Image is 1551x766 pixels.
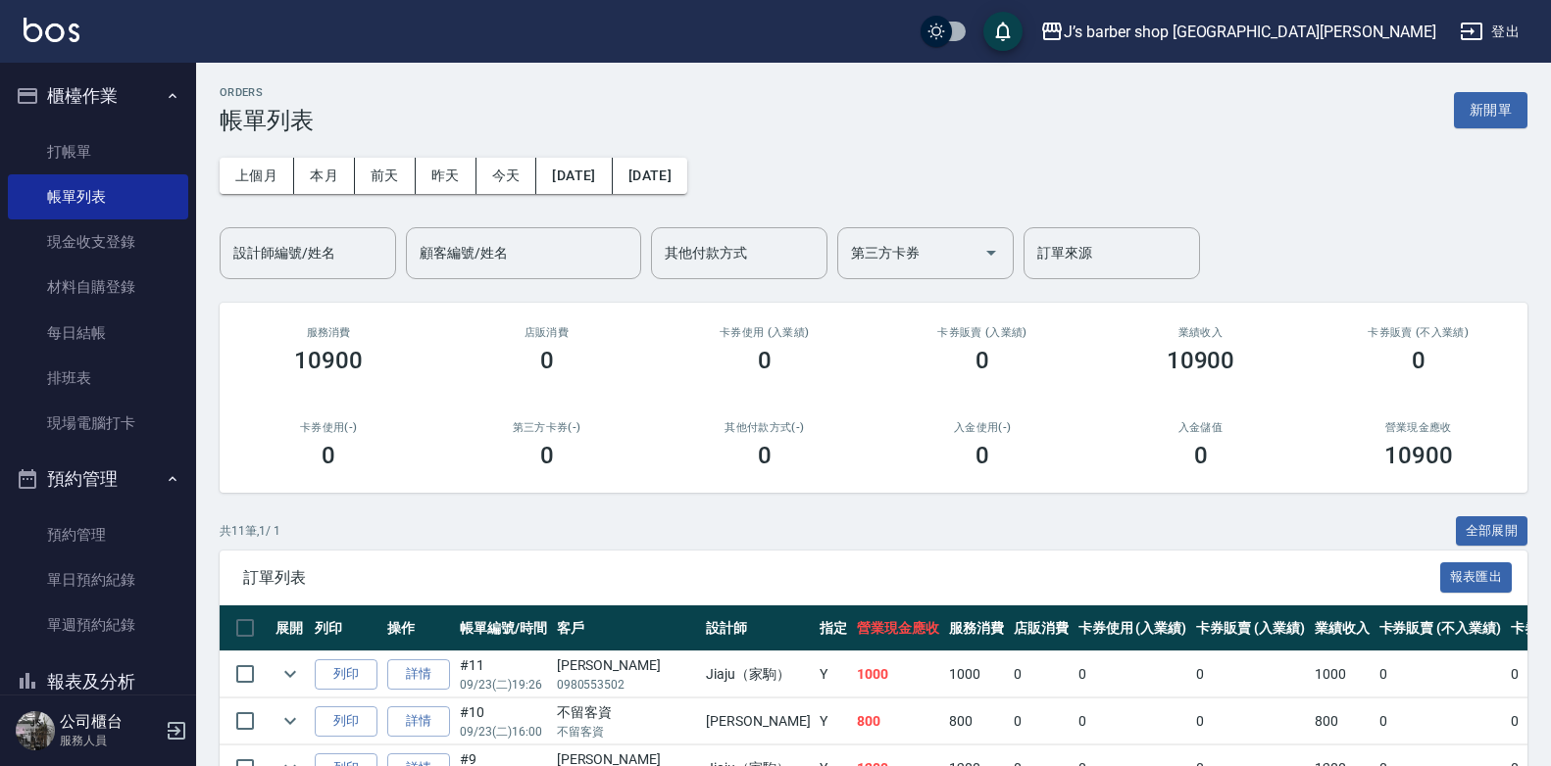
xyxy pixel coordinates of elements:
button: 上個月 [220,158,294,194]
h3: 0 [758,347,772,374]
button: save [983,12,1023,51]
button: 前天 [355,158,416,194]
h3: 服務消費 [243,326,414,339]
a: 報表匯出 [1440,567,1513,586]
button: 報表及分析 [8,656,188,707]
td: 0 [1191,698,1310,744]
h2: 入金儲值 [1115,421,1285,434]
h2: 營業現金應收 [1333,421,1504,434]
td: 800 [852,698,944,744]
button: 報表匯出 [1440,562,1513,593]
button: 列印 [315,659,377,690]
th: 卡券販賣 (不入業績) [1375,605,1506,651]
h2: 卡券販賣 (不入業績) [1333,326,1504,339]
a: 新開單 [1454,100,1527,119]
span: 訂單列表 [243,568,1440,588]
td: Jiaju（家駒） [701,651,815,697]
th: 卡券使用 (入業績) [1074,605,1192,651]
h2: 卡券販賣 (入業績) [897,326,1068,339]
td: 800 [1310,698,1375,744]
a: 每日結帳 [8,311,188,356]
div: J’s barber shop [GEOGRAPHIC_DATA][PERSON_NAME] [1064,20,1436,44]
h3: 0 [540,347,554,374]
h2: ORDERS [220,86,314,99]
button: Open [976,237,1007,268]
th: 帳單編號/時間 [455,605,552,651]
td: 0 [1375,698,1506,744]
button: 昨天 [416,158,476,194]
td: 1000 [944,651,1009,697]
h2: 第三方卡券(-) [461,421,631,434]
button: [DATE] [536,158,612,194]
h2: 業績收入 [1115,326,1285,339]
h5: 公司櫃台 [60,712,160,732]
td: #10 [455,698,552,744]
td: 1000 [1310,651,1375,697]
td: 0 [1074,698,1192,744]
p: 09/23 (二) 19:26 [460,676,547,694]
h3: 0 [322,442,335,469]
td: #11 [455,651,552,697]
th: 營業現金應收 [852,605,944,651]
h3: 0 [758,442,772,469]
td: 800 [944,698,1009,744]
h3: 10900 [294,347,363,374]
img: Person [16,711,55,750]
th: 服務消費 [944,605,1009,651]
th: 卡券販賣 (入業績) [1191,605,1310,651]
td: Y [815,698,852,744]
a: 材料自購登錄 [8,264,188,310]
button: 本月 [294,158,355,194]
button: 櫃檯作業 [8,71,188,121]
h2: 其他付款方式(-) [679,421,850,434]
th: 列印 [310,605,382,651]
h3: 0 [1194,442,1208,469]
button: expand row [275,659,305,689]
th: 操作 [382,605,455,651]
img: Logo [24,18,79,42]
div: 不留客資 [557,702,696,723]
td: 0 [1375,651,1506,697]
h2: 入金使用(-) [897,421,1068,434]
h3: 0 [540,442,554,469]
a: 打帳單 [8,129,188,174]
th: 設計師 [701,605,815,651]
a: 詳情 [387,706,450,737]
h2: 店販消費 [461,326,631,339]
h3: 0 [976,347,989,374]
h3: 0 [976,442,989,469]
h3: 10900 [1167,347,1235,374]
button: 列印 [315,706,377,737]
h3: 帳單列表 [220,107,314,134]
a: 現金收支登錄 [8,219,188,264]
th: 客戶 [552,605,701,651]
button: 全部展開 [1456,516,1528,547]
th: 指定 [815,605,852,651]
td: 1000 [852,651,944,697]
td: 0 [1191,651,1310,697]
button: J’s barber shop [GEOGRAPHIC_DATA][PERSON_NAME] [1032,12,1444,52]
td: 0 [1074,651,1192,697]
h2: 卡券使用(-) [243,421,414,434]
td: [PERSON_NAME] [701,698,815,744]
button: expand row [275,706,305,736]
td: Y [815,651,852,697]
button: 新開單 [1454,92,1527,128]
a: 單週預約紀錄 [8,602,188,647]
div: [PERSON_NAME] [557,655,696,676]
td: 0 [1009,698,1074,744]
p: 09/23 (二) 16:00 [460,723,547,741]
a: 單日預約紀錄 [8,557,188,602]
th: 業績收入 [1310,605,1375,651]
h3: 10900 [1384,442,1453,469]
h3: 0 [1412,347,1426,374]
button: 登出 [1452,14,1527,50]
button: 預約管理 [8,454,188,504]
td: 0 [1009,651,1074,697]
a: 排班表 [8,356,188,401]
p: 0980553502 [557,676,696,694]
a: 預約管理 [8,512,188,557]
th: 店販消費 [1009,605,1074,651]
a: 現場電腦打卡 [8,401,188,446]
button: [DATE] [613,158,687,194]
